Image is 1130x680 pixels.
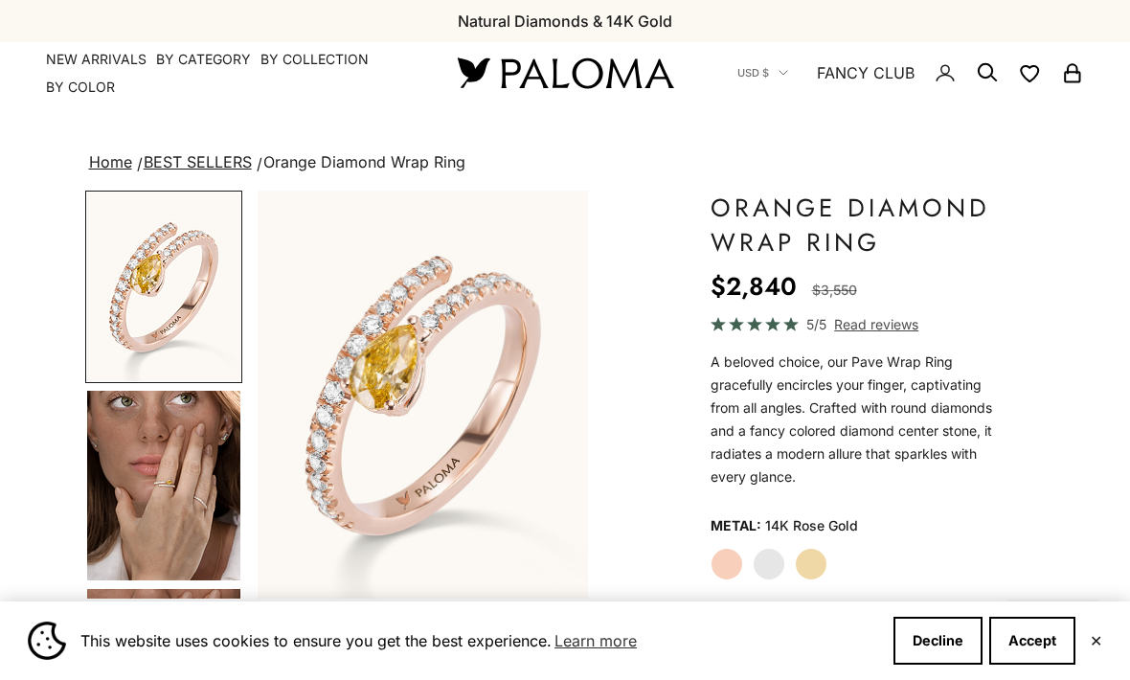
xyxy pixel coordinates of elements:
div: Item 1 of 18 [258,191,588,599]
img: #RoseGold [258,191,588,599]
p: Natural Diamonds & 14K Gold [458,9,672,34]
nav: Secondary navigation [737,42,1084,103]
button: Decline [893,617,983,665]
button: USD $ [737,64,788,81]
button: Go to item 4 [85,389,242,582]
legend: Metal: [711,511,761,540]
a: BEST SELLERS [144,152,252,171]
img: #RoseGold [87,193,240,381]
summary: By Color [46,78,115,97]
compare-at-price: $3,550 [812,279,857,302]
button: Go to item 1 [85,191,242,383]
span: Read reviews [834,313,918,335]
button: Close [1090,635,1102,646]
a: NEW ARRIVALS [46,50,147,69]
sale-price: $2,840 [711,267,797,306]
h1: Orange Diamond Wrap Ring [711,191,998,260]
img: Cookie banner [28,622,66,660]
span: USD $ [737,64,769,81]
variant-option-value: 14K Rose Gold [765,511,858,540]
nav: Primary navigation [46,50,412,97]
a: Home [89,152,132,171]
a: FANCY CLUB [817,60,915,85]
summary: By Category [156,50,251,69]
div: A beloved choice, our Pave Wrap Ring gracefully encircles your finger, captivating from all angle... [711,351,998,488]
a: 5/5 Read reviews [711,313,998,335]
span: Orange Diamond Wrap Ring [263,152,465,171]
span: 5/5 [806,313,826,335]
a: Learn more [552,626,640,655]
summary: By Collection [260,50,369,69]
button: Accept [989,617,1075,665]
nav: breadcrumbs [85,149,1046,176]
span: This website uses cookies to ensure you get the best experience. [80,626,878,655]
img: #YellowGold #RoseGold #WhiteGold [87,391,240,580]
